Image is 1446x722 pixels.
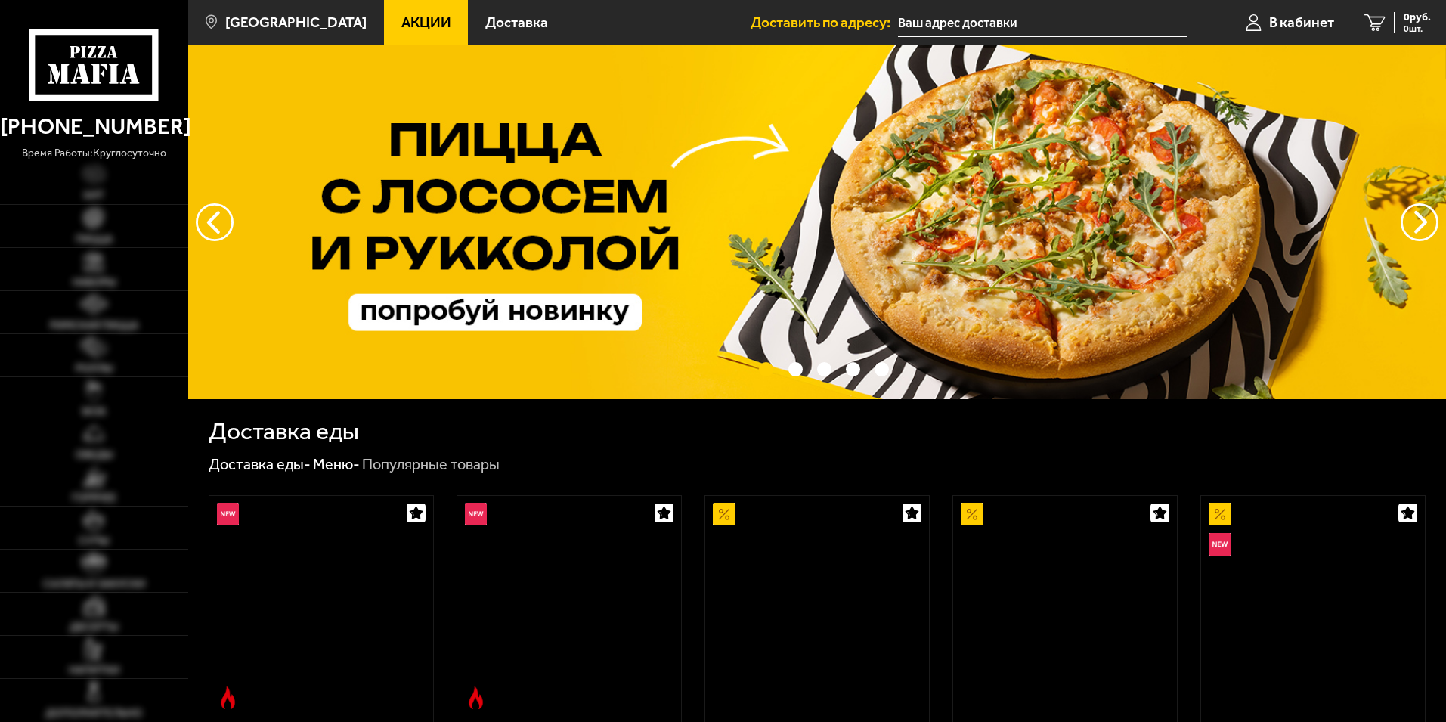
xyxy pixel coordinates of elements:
[457,496,681,717] a: НовинкаОстрое блюдоРимская с мясным ассорти
[1201,496,1425,717] a: АкционныйНовинкаВсё включено
[759,362,773,376] button: точки переключения
[209,455,311,473] a: Доставка еды-
[751,15,898,29] span: Доставить по адресу:
[83,191,104,201] span: Хит
[50,321,138,331] span: Римская пицца
[898,9,1187,37] input: Ваш адрес доставки
[43,579,145,590] span: Салаты и закуски
[70,622,118,633] span: Десерты
[1404,24,1431,33] span: 0 шт.
[846,362,860,376] button: точки переключения
[485,15,548,29] span: Доставка
[225,15,367,29] span: [GEOGRAPHIC_DATA]
[209,496,433,717] a: НовинкаОстрое блюдоРимская с креветками
[465,686,488,709] img: Острое блюдо
[76,234,113,245] span: Пицца
[45,708,142,719] span: Дополнительно
[196,203,234,241] button: следующий
[313,455,360,473] a: Меню-
[953,496,1177,717] a: АкционныйПепперони 25 см (толстое с сыром)
[401,15,451,29] span: Акции
[788,362,803,376] button: точки переключения
[713,503,735,525] img: Акционный
[1209,503,1231,525] img: Акционный
[209,420,359,444] h1: Доставка еды
[705,496,929,717] a: АкционныйАль-Шам 25 см (тонкое тесто)
[79,536,109,547] span: Супы
[961,503,983,525] img: Акционный
[465,503,488,525] img: Новинка
[1269,15,1334,29] span: В кабинет
[875,362,889,376] button: точки переключения
[69,665,119,676] span: Напитки
[217,503,240,525] img: Новинка
[817,362,831,376] button: точки переключения
[1401,203,1438,241] button: предыдущий
[73,277,116,288] span: Наборы
[72,493,116,504] span: Горячее
[362,455,500,475] div: Популярные товары
[217,686,240,709] img: Острое блюдо
[1209,533,1231,556] img: Новинка
[76,450,113,460] span: Обеды
[1404,12,1431,23] span: 0 руб.
[76,364,113,374] span: Роллы
[82,407,107,417] span: WOK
